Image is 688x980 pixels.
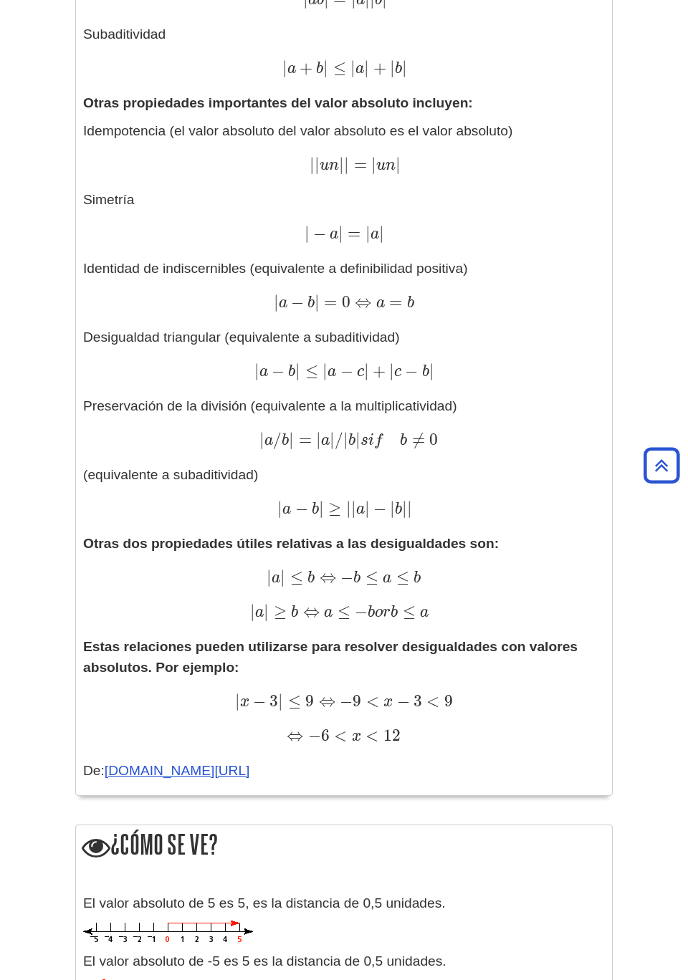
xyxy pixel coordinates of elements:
font: (equivalente a subaditividad) [83,467,258,482]
font: b [316,61,323,77]
font: ≤ [290,567,303,587]
font: | [315,155,320,174]
img: 5 Absoluto [83,921,253,944]
font: c [357,364,364,380]
font: < [365,726,378,745]
font: = [354,155,367,174]
font: | [429,361,434,380]
font: a [330,226,338,242]
font: b [391,605,398,620]
font: b [407,295,414,311]
font: | [282,58,287,77]
font: | [250,602,255,621]
font: 0 [429,430,438,449]
font: Otras propiedades importantes del valor absoluto incluyen: [83,95,473,110]
font: − [355,602,368,621]
font: < [366,691,379,711]
font: | [343,430,348,449]
font: | [350,58,355,77]
font: + [373,361,386,380]
font: Estas relaciones pueden utilizarse para resolver desigualdades con valores absolutos. Por ejemplo: [83,639,578,675]
font: Idempotencia (el valor absoluto del valor absoluto es el valor absoluto) [83,123,512,138]
font: b [422,364,429,380]
font: | [364,58,369,77]
font: | [390,58,395,77]
font: ⇔ [320,567,336,587]
font: | [371,155,376,174]
font: a [376,295,385,311]
font: 3 [269,691,278,711]
font: ⇔ [319,691,335,711]
font: ≤ [288,691,301,711]
font: Preservación de la división (equivalente a la multiplicatividad) [83,398,457,413]
font: De: [83,763,105,778]
font: − [308,726,321,745]
font: b [288,364,295,380]
font: ≤ [365,567,378,587]
font: | [365,499,370,518]
font: Desigualdad triangular (equivalente a subaditividad) [83,330,400,345]
font: ⇔ [303,602,320,621]
font: a [328,364,336,380]
font: x [383,694,393,710]
font: = [389,292,402,312]
font: f [374,433,382,448]
font: o [375,605,383,620]
font: | [289,430,294,449]
font: a [287,61,296,77]
font: = [348,224,360,243]
font: ≥ [274,602,287,621]
font: ≠ [412,430,425,449]
font: | [316,430,321,449]
font: Subaditividad [83,27,166,42]
font: b [395,61,402,77]
font: a [321,433,330,448]
font: | [267,567,272,587]
font: | [402,499,407,518]
font: | [364,361,369,380]
font: + [373,58,386,77]
font: − [313,224,326,243]
font: ≤ [333,58,346,77]
font: a [356,501,365,517]
font: 12 [383,726,401,745]
font: | [396,155,401,174]
font: | [280,567,285,587]
font: ≤ [338,602,350,621]
font: − [272,361,285,380]
font: un [320,158,339,173]
font: | [310,155,315,174]
font: ¿Cómo se ve? [110,830,218,859]
font: b [307,570,315,586]
font: | [323,58,328,77]
font: b [395,501,402,517]
font: − [340,361,353,380]
font: c [394,364,401,380]
font: | [339,155,344,174]
font: x [240,694,249,710]
font: − [340,567,353,587]
font: a [282,501,291,517]
font: a [259,364,268,380]
font: ⇔ [287,726,303,745]
font: r [383,605,391,620]
font: | [344,155,349,174]
font: | [365,224,371,243]
font: | [295,361,300,380]
font: 9 [353,691,361,711]
font: − [373,499,386,518]
font: ≤ [403,602,416,621]
font: b [282,433,289,448]
font: | [254,361,259,380]
font: b [400,433,407,448]
font: a [355,61,364,77]
font: = [299,430,312,449]
font: = [324,292,337,312]
font: 6 [321,726,330,745]
font: | [274,292,279,312]
font: 9 [444,691,453,711]
font: b [348,433,355,448]
font: | [278,691,283,711]
font: 9 [305,691,314,711]
font: Identidad de indiscernibles (equivalente a definibilidad positiva) [83,261,468,276]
